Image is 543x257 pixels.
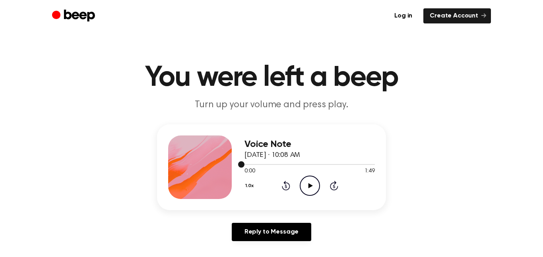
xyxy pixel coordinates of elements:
span: 0:00 [244,167,255,176]
a: Reply to Message [232,223,311,241]
h1: You were left a beep [68,64,475,92]
a: Beep [52,8,97,24]
a: Log in [388,8,419,23]
p: Turn up your volume and press play. [119,99,424,112]
h3: Voice Note [244,139,375,150]
span: 1:49 [365,167,375,176]
button: 1.0x [244,179,257,193]
a: Create Account [423,8,491,23]
span: [DATE] · 10:08 AM [244,152,300,159]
